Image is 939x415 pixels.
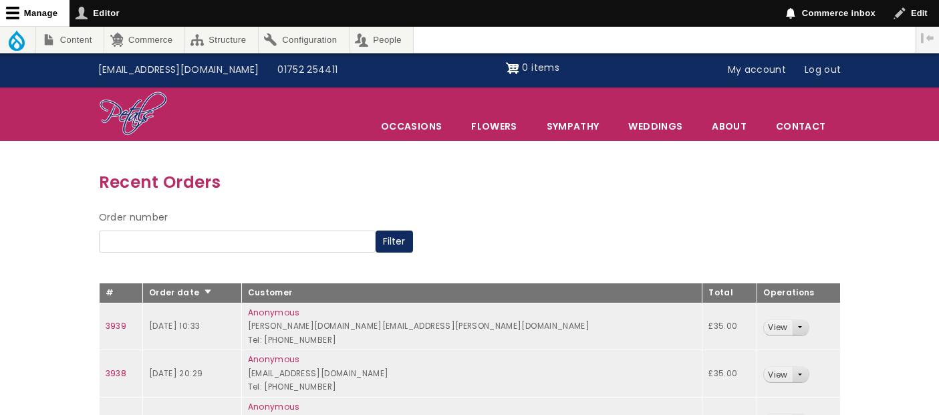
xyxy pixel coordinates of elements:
a: Structure [185,27,258,53]
td: [PERSON_NAME][DOMAIN_NAME][EMAIL_ADDRESS][PERSON_NAME][DOMAIN_NAME] Tel: [PHONE_NUMBER] [241,303,702,350]
a: 3938 [106,368,126,379]
img: Shopping cart [506,57,519,79]
th: Operations [757,283,840,303]
time: [DATE] 20:29 [149,368,203,379]
a: 3939 [106,320,126,331]
td: [EMAIL_ADDRESS][DOMAIN_NAME] Tel: [PHONE_NUMBER] [241,350,702,398]
a: Anonymous [248,401,300,412]
button: Filter [376,231,413,253]
th: # [99,283,143,303]
a: Sympathy [533,112,614,140]
a: Anonymous [248,307,300,318]
td: £35.00 [702,303,757,350]
a: Flowers [457,112,531,140]
th: Customer [241,283,702,303]
a: Log out [795,57,850,83]
a: About [698,112,761,140]
a: View [764,320,791,335]
a: Content [36,27,104,53]
th: Total [702,283,757,303]
time: [DATE] 10:33 [149,320,200,331]
a: People [350,27,414,53]
span: 0 items [522,61,559,74]
button: Vertical orientation [916,27,939,49]
a: 01752 254411 [268,57,347,83]
img: Home [99,91,168,138]
a: Anonymous [248,354,300,365]
a: Contact [762,112,839,140]
a: My account [718,57,796,83]
h3: Recent Orders [99,169,841,195]
a: [EMAIL_ADDRESS][DOMAIN_NAME] [89,57,269,83]
a: Commerce [104,27,184,53]
td: £35.00 [702,350,757,398]
a: View [764,367,791,382]
a: Order date [149,287,213,298]
span: Occasions [367,112,456,140]
span: Weddings [614,112,696,140]
label: Order number [99,210,168,226]
a: Configuration [259,27,349,53]
a: Shopping cart 0 items [506,57,559,79]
